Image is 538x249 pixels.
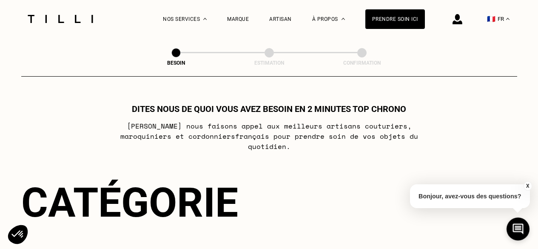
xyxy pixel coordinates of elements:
h1: Dites nous de quoi vous avez besoin en 2 minutes top chrono [132,104,406,114]
div: Estimation [227,60,312,66]
div: Besoin [134,60,219,66]
img: Menu déroulant [203,18,207,20]
p: [PERSON_NAME] nous faisons appel aux meilleurs artisans couturiers , maroquiniers et cordonniers ... [100,121,438,152]
div: Catégorie [21,179,517,226]
span: 🇫🇷 [487,15,495,23]
p: Bonjour, avez-vous des questions? [410,184,530,208]
a: Prendre soin ici [365,9,425,29]
img: menu déroulant [506,18,510,20]
button: X [523,181,532,191]
a: Artisan [269,16,292,22]
div: Confirmation [319,60,404,66]
img: Menu déroulant à propos [342,18,345,20]
img: icône connexion [453,14,462,24]
a: Marque [227,16,249,22]
img: Logo du service de couturière Tilli [25,15,96,23]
